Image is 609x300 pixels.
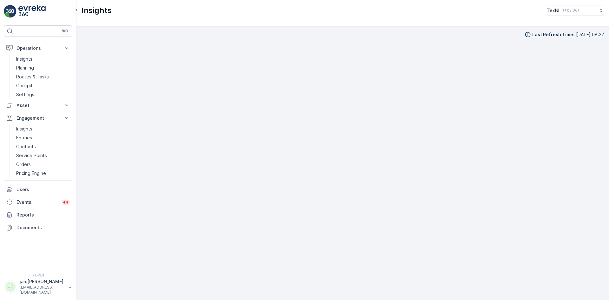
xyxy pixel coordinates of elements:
p: ( +02:00 ) [563,8,579,13]
a: Cockpit [14,81,72,90]
p: Routes & Tasks [16,74,49,80]
a: Orders [14,160,72,169]
a: Routes & Tasks [14,72,72,81]
p: Planning [16,65,34,71]
p: Contacts [16,143,36,150]
button: TexNL(+02:00) [547,5,604,16]
a: Insights [14,124,72,133]
p: Insights [16,126,32,132]
p: TexNL [547,7,560,14]
a: Documents [4,221,72,234]
p: Settings [16,91,34,98]
button: Operations [4,42,72,55]
a: Events44 [4,196,72,209]
a: Reports [4,209,72,221]
p: Orders [16,161,31,168]
p: Users [16,186,70,193]
p: Asset [16,102,60,109]
img: logo_light-DOdMpM7g.png [18,5,46,18]
p: [DATE] 08:22 [576,31,604,38]
p: Entities [16,135,32,141]
a: Users [4,183,72,196]
button: JJjan.[PERSON_NAME][EMAIL_ADDRESS][DOMAIN_NAME] [4,278,72,295]
p: Insights [16,56,32,62]
p: Insights [82,5,112,16]
button: Asset [4,99,72,112]
button: Engagement [4,112,72,124]
span: v 1.49.3 [4,273,72,277]
p: Pricing Engine [16,170,46,177]
p: Reports [16,212,70,218]
p: Events [16,199,58,205]
a: Settings [14,90,72,99]
div: JJ [5,282,16,292]
a: Service Points [14,151,72,160]
a: Pricing Engine [14,169,72,178]
p: Engagement [16,115,60,121]
p: Service Points [16,152,47,159]
p: Last Refresh Time : [532,31,574,38]
p: Documents [16,224,70,231]
p: 44 [63,200,69,205]
p: Operations [16,45,60,51]
p: jan.[PERSON_NAME] [20,278,65,285]
p: ⌘B [62,29,68,34]
img: logo [4,5,16,18]
p: Cockpit [16,83,33,89]
a: Planning [14,63,72,72]
a: Contacts [14,142,72,151]
a: Insights [14,55,72,63]
p: [EMAIL_ADDRESS][DOMAIN_NAME] [20,285,65,295]
a: Entities [14,133,72,142]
